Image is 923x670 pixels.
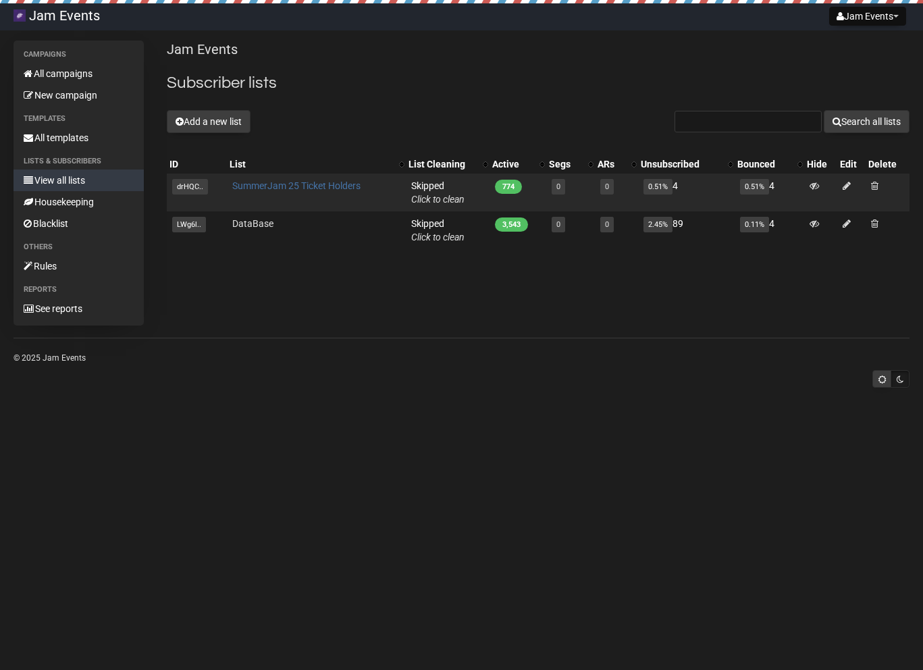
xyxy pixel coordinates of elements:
[641,157,721,171] div: Unsubscribed
[735,155,804,174] th: Bounced: No sort applied, activate to apply an ascending sort
[406,155,490,174] th: List Cleaning: No sort applied, activate to apply an ascending sort
[492,157,533,171] div: Active
[411,218,465,242] span: Skipped
[232,180,361,191] a: SummerJam 25 Ticket Holders
[14,255,144,277] a: Rules
[14,84,144,106] a: New campaign
[595,155,637,174] th: ARs: No sort applied, activate to apply an ascending sort
[868,157,907,171] div: Delete
[227,155,406,174] th: List: No sort applied, activate to apply an ascending sort
[643,217,673,232] span: 2.45%
[638,174,735,211] td: 4
[14,47,144,63] li: Campaigns
[495,180,522,194] span: 774
[14,170,144,191] a: View all lists
[546,155,595,174] th: Segs: No sort applied, activate to apply an ascending sort
[866,155,909,174] th: Delete: No sort applied, sorting is disabled
[167,155,227,174] th: ID: No sort applied, sorting is disabled
[807,157,835,171] div: Hide
[735,211,804,249] td: 4
[556,182,560,191] a: 0
[14,282,144,298] li: Reports
[598,157,624,171] div: ARs
[172,217,206,232] span: LWg6l..
[737,157,791,171] div: Bounced
[14,153,144,170] li: Lists & subscribers
[169,157,224,171] div: ID
[230,157,393,171] div: List
[740,179,769,195] span: 0.51%
[14,9,26,22] img: 3.jpeg
[495,217,528,232] span: 3,543
[167,41,909,59] p: Jam Events
[14,351,909,365] p: © 2025 Jam Events
[14,298,144,319] a: See reports
[167,110,250,133] button: Add a new list
[411,180,465,205] span: Skipped
[14,63,144,84] a: All campaigns
[643,179,673,195] span: 0.51%
[411,194,465,205] a: Click to clean
[490,155,546,174] th: Active: No sort applied, activate to apply an ascending sort
[556,220,560,229] a: 0
[549,157,581,171] div: Segs
[411,232,465,242] a: Click to clean
[605,182,609,191] a: 0
[829,7,906,26] button: Jam Events
[605,220,609,229] a: 0
[14,191,144,213] a: Housekeeping
[735,174,804,211] td: 4
[804,155,837,174] th: Hide: No sort applied, sorting is disabled
[824,110,909,133] button: Search all lists
[638,211,735,249] td: 89
[14,239,144,255] li: Others
[232,218,273,229] a: DataBase
[638,155,735,174] th: Unsubscribed: No sort applied, activate to apply an ascending sort
[14,127,144,149] a: All templates
[14,213,144,234] a: Blacklist
[408,157,476,171] div: List Cleaning
[172,179,208,195] span: drHQC..
[840,157,864,171] div: Edit
[740,217,769,232] span: 0.11%
[14,111,144,127] li: Templates
[167,71,909,95] h2: Subscriber lists
[837,155,866,174] th: Edit: No sort applied, sorting is disabled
